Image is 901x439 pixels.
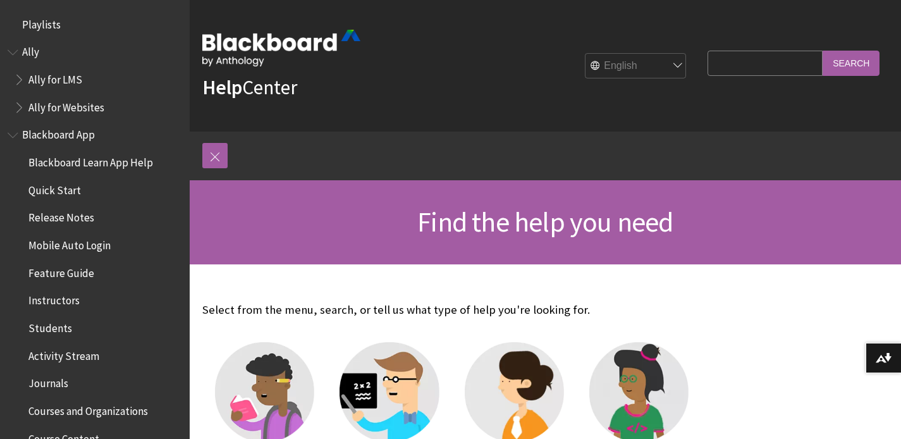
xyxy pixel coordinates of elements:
[28,180,81,197] span: Quick Start
[8,14,182,35] nav: Book outline for Playlists
[585,54,687,79] select: Site Language Selector
[202,30,360,66] img: Blackboard by Anthology
[8,42,182,118] nav: Book outline for Anthology Ally Help
[28,373,68,390] span: Journals
[823,51,880,75] input: Search
[202,302,701,318] p: Select from the menu, search, or tell us what type of help you're looking for.
[417,204,673,239] span: Find the help you need
[28,207,94,225] span: Release Notes
[28,263,94,280] span: Feature Guide
[28,345,99,362] span: Activity Stream
[28,97,104,114] span: Ally for Websites
[28,235,111,252] span: Mobile Auto Login
[28,318,72,335] span: Students
[28,69,82,86] span: Ally for LMS
[28,290,80,307] span: Instructors
[202,75,297,100] a: HelpCenter
[28,152,153,169] span: Blackboard Learn App Help
[202,75,242,100] strong: Help
[22,125,95,142] span: Blackboard App
[22,14,61,31] span: Playlists
[22,42,39,59] span: Ally
[28,400,148,417] span: Courses and Organizations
